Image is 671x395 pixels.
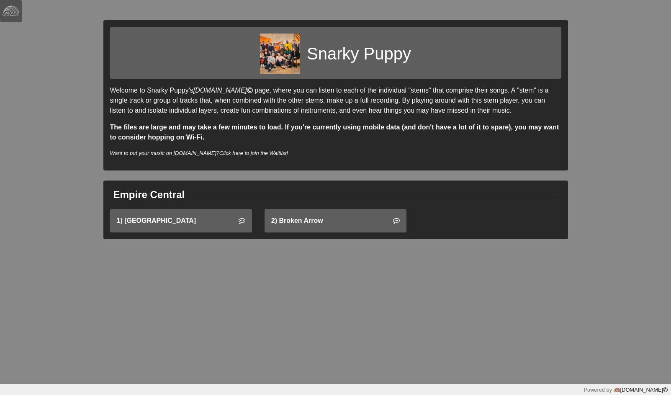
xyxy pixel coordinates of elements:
div: Powered by [584,386,668,394]
i: Want to put your music on [DOMAIN_NAME]? [110,150,288,156]
a: Click here to join the Waitlist! [219,150,288,156]
p: Welcome to Snarky Puppy's page, where you can listen to each of the individual "stems" that compr... [110,85,561,116]
img: logo-white-4c48a5e4bebecaebe01ca5a9d34031cfd3d4ef9ae749242e8c4bf12ef99f53e8.png [3,3,19,19]
img: b0ce2f957c79ba83289fe34b867a9dd4feee80d7bacaab490a73b75327e063d4.jpg [260,34,300,74]
a: [DOMAIN_NAME] [193,87,255,94]
a: 1) [GEOGRAPHIC_DATA] [110,209,252,232]
strong: The files are large and may take a few minutes to load. If you're currently using mobile data (an... [110,124,559,141]
img: logo-color-e1b8fa5219d03fcd66317c3d3cfaab08a3c62fe3c3b9b34d55d8365b78b1766b.png [614,387,620,393]
a: [DOMAIN_NAME] [612,387,668,393]
div: Empire Central [113,187,185,202]
h1: Snarky Puppy [307,44,411,64]
a: 2) Broken Arrow [265,209,406,232]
